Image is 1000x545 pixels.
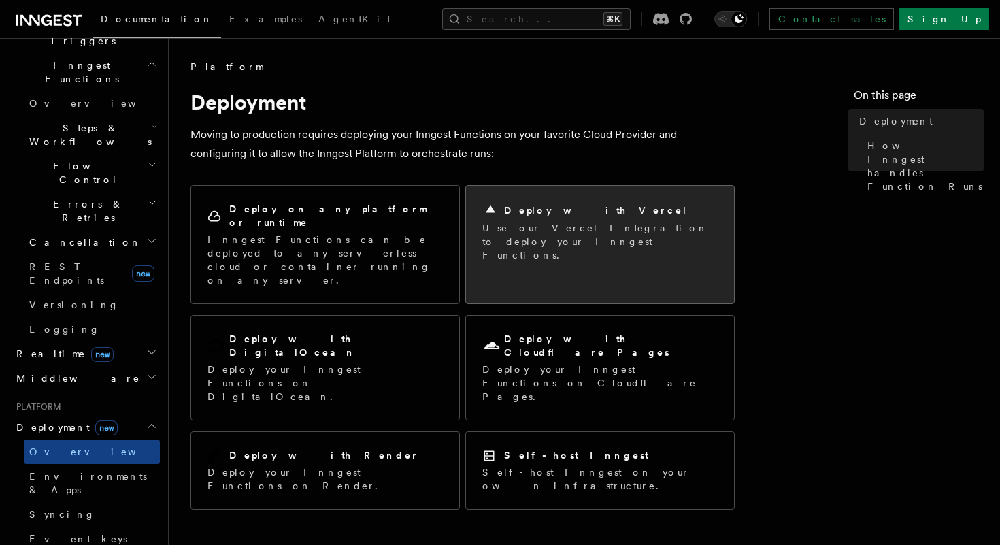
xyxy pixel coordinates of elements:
h2: Deploy with Render [229,448,419,462]
button: Inngest Functions [11,53,160,91]
p: Moving to production requires deploying your Inngest Functions on your favorite Cloud Provider an... [190,125,735,163]
p: Deploy your Inngest Functions on Cloudflare Pages. [482,363,718,403]
button: Toggle dark mode [714,11,747,27]
a: Overview [24,440,160,464]
a: Logging [24,317,160,342]
button: Cancellation [24,230,160,254]
a: Deploy with RenderDeploy your Inngest Functions on Render. [190,431,460,510]
a: AgentKit [310,4,399,37]
p: Use our Vercel Integration to deploy your Inngest Functions. [482,221,718,262]
a: Self-host InngestSelf-host Inngest on your own infrastructure. [465,431,735,510]
a: Deploy with Cloudflare PagesDeploy your Inngest Functions on Cloudflare Pages. [465,315,735,420]
p: Deploy your Inngest Functions on DigitalOcean. [207,363,443,403]
a: Overview [24,91,160,116]
a: Versioning [24,293,160,317]
p: Inngest Functions can be deployed to any serverless cloud or container running on any server. [207,233,443,287]
span: Overview [29,98,169,109]
h2: Deploy with Vercel [504,203,688,217]
button: Search...⌘K [442,8,631,30]
a: Deploy with DigitalOceanDeploy your Inngest Functions on DigitalOcean. [190,315,460,420]
span: Inngest Functions [11,59,147,86]
span: Steps & Workflows [24,121,152,148]
span: Cancellation [24,235,141,249]
button: Middleware [11,366,160,391]
h4: On this page [854,87,984,109]
svg: Cloudflare [482,337,501,356]
span: Platform [11,401,61,412]
a: Examples [221,4,310,37]
span: Examples [229,14,302,24]
span: Documentation [101,14,213,24]
div: Inngest Functions [11,91,160,342]
button: Flow Control [24,154,160,192]
kbd: ⌘K [603,12,622,26]
a: Sign Up [899,8,989,30]
span: Flow Control [24,159,148,186]
span: Syncing [29,509,95,520]
span: Environments & Apps [29,471,147,495]
span: Deployment [859,114,933,128]
p: Self-host Inngest on your own infrastructure. [482,465,718,493]
h1: Deployment [190,90,735,114]
a: Contact sales [769,8,894,30]
p: Deploy your Inngest Functions on Render. [207,465,443,493]
a: Documentation [93,4,221,38]
span: Realtime [11,347,114,361]
span: Versioning [29,299,119,310]
span: Logging [29,324,100,335]
button: Realtimenew [11,342,160,366]
a: REST Endpointsnew [24,254,160,293]
span: Deployment [11,420,118,434]
button: Errors & Retries [24,192,160,230]
span: Platform [190,60,263,73]
a: Deploy on any platform or runtimeInngest Functions can be deployed to any serverless cloud or con... [190,185,460,304]
span: Overview [29,446,169,457]
span: Event keys [29,533,127,544]
a: Environments & Apps [24,464,160,502]
a: How Inngest handles Function Runs [862,133,984,199]
h2: Deploy with DigitalOcean [229,332,443,359]
span: new [95,420,118,435]
button: Steps & Workflows [24,116,160,154]
span: Errors & Retries [24,197,148,225]
span: new [91,347,114,362]
span: Middleware [11,371,140,385]
span: REST Endpoints [29,261,104,286]
a: Deploy with VercelUse our Vercel Integration to deploy your Inngest Functions. [465,185,735,304]
a: Deployment [854,109,984,133]
button: Deploymentnew [11,415,160,440]
h2: Deploy on any platform or runtime [229,202,443,229]
span: new [132,265,154,282]
h2: Deploy with Cloudflare Pages [504,332,718,359]
span: How Inngest handles Function Runs [867,139,984,193]
span: AgentKit [318,14,390,24]
a: Syncing [24,502,160,527]
h2: Self-host Inngest [504,448,648,462]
